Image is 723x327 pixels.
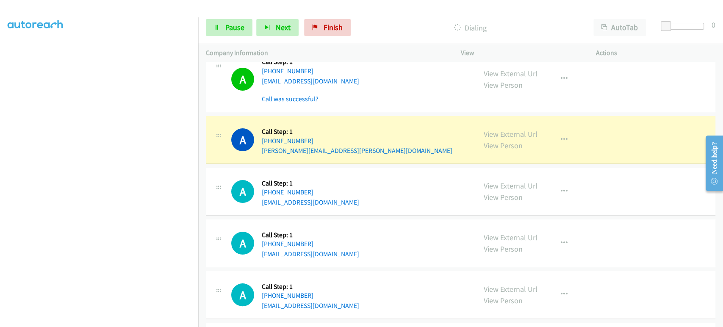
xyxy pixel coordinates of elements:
button: Next [256,19,299,36]
p: Actions [596,48,715,58]
a: View External Url [484,284,537,294]
h5: Call Step: 1 [262,127,452,136]
a: Call was successful? [262,95,319,103]
a: [EMAIL_ADDRESS][DOMAIN_NAME] [262,77,359,85]
a: [PHONE_NUMBER] [262,291,313,299]
a: View External Url [484,233,537,242]
div: Delay between calls (in seconds) [665,23,704,30]
div: The call is yet to be attempted [231,232,254,255]
h5: Call Step: 1 [262,58,359,66]
a: View Person [484,244,523,254]
a: View Person [484,141,523,150]
a: View Person [484,296,523,305]
div: 0 [712,19,715,30]
h1: A [231,180,254,203]
h1: A [231,232,254,255]
h1: A [231,128,254,151]
a: Pause [206,19,252,36]
button: AutoTab [593,19,646,36]
a: View External Url [484,181,537,191]
a: [PHONE_NUMBER] [262,240,313,248]
a: View External Url [484,69,537,78]
span: Next [276,22,291,32]
iframe: Resource Center [699,130,723,197]
a: [PERSON_NAME][EMAIL_ADDRESS][PERSON_NAME][DOMAIN_NAME] [262,147,452,155]
a: [EMAIL_ADDRESS][DOMAIN_NAME] [262,302,359,310]
p: Dialing [362,22,578,33]
a: View Person [484,80,523,90]
h5: Call Step: 1 [262,179,359,188]
div: The call is yet to be attempted [231,283,254,306]
a: [PHONE_NUMBER] [262,67,313,75]
a: [PHONE_NUMBER] [262,137,313,145]
h1: A [231,68,254,91]
div: The call is yet to be attempted [231,180,254,203]
a: View External Url [484,129,537,139]
h1: A [231,283,254,306]
a: [EMAIL_ADDRESS][DOMAIN_NAME] [262,198,359,206]
a: [EMAIL_ADDRESS][DOMAIN_NAME] [262,250,359,258]
h5: Call Step: 1 [262,283,359,291]
p: View [461,48,581,58]
h5: Call Step: 1 [262,231,359,239]
span: Finish [324,22,343,32]
span: Pause [225,22,244,32]
p: Company Information [206,48,446,58]
a: [PHONE_NUMBER] [262,188,313,196]
a: View Person [484,192,523,202]
a: Finish [304,19,351,36]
